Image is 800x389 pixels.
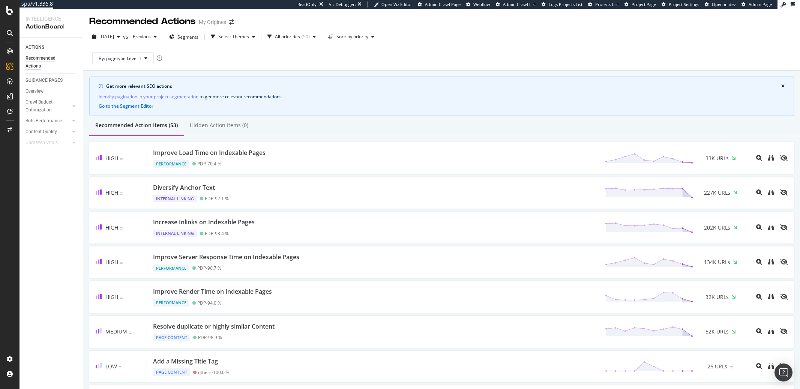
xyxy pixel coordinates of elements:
div: magnifying-glass-plus [756,363,762,369]
div: binoculars [768,224,774,230]
a: binoculars [768,155,774,162]
span: Segments [177,34,198,40]
div: Improve Render Time on Indexable Pages [153,287,272,296]
a: Open Viz Editor [374,2,412,8]
a: binoculars [768,258,774,266]
a: binoculars [768,328,774,335]
img: Equal [120,262,123,264]
div: eye-slash [780,259,788,265]
div: binoculars [768,363,774,369]
div: PDP - 94.0 % [197,300,221,306]
div: eye-slash [780,155,788,161]
button: All priorities(50) [264,31,319,43]
div: eye-slash [780,363,788,369]
div: binoculars [768,189,774,195]
span: Admin Crawl Page [425,2,461,7]
div: info banner [89,77,794,116]
a: GUIDANCE PAGES [26,77,78,84]
span: Project Page [632,2,656,7]
span: High [105,293,118,300]
div: My Origines [199,18,226,26]
a: Project Settings [662,2,699,8]
div: Hidden Action Items (0) [190,122,248,129]
div: Performance [153,264,189,272]
span: Low [105,363,117,370]
a: Open in dev [705,2,736,8]
div: Page Content [153,368,190,376]
a: Admin Crawl List [496,2,536,8]
div: magnifying-glass-plus [756,189,762,195]
span: 52K URLs [705,328,729,335]
span: By: pagetype Level 1 [99,55,141,62]
span: Previous [130,33,151,40]
div: magnifying-glass-plus [756,294,762,300]
div: ReadOnly: [297,2,318,8]
div: others - 100.0 % [198,369,230,375]
div: to get more relevant recommendations . [99,93,785,101]
span: High [105,224,118,231]
div: binoculars [768,328,774,334]
span: Medium [105,328,127,335]
span: 32K URLs [705,293,729,301]
div: Page Content [153,334,190,341]
a: Project Page [624,2,656,8]
div: Bots Performance [26,117,62,125]
a: binoculars [768,189,774,196]
div: magnifying-glass-plus [756,224,762,230]
div: Diversify Anchor Text [153,183,215,192]
a: Core Web Vitals [26,139,70,147]
div: Intelligence [26,15,77,23]
div: Recommended Action Items (53) [95,122,178,129]
span: Projects List [595,2,619,7]
img: Equal [730,366,733,368]
img: Equal [120,192,123,195]
a: binoculars [768,224,774,231]
a: Identify pagination in your project segmentation [99,93,198,101]
div: Performance [153,160,189,168]
div: GUIDANCE PAGES [26,77,63,84]
button: Go to the Segment Editor [99,104,153,109]
div: Resolve duplicate or highly similar Content [153,322,275,331]
div: Increase Inlinks on Indexable Pages [153,218,255,227]
span: 2025 Aug. 19th [99,33,114,40]
div: Add a Missing Title Tag [153,357,218,366]
img: Equal [120,227,123,230]
div: Recommended Actions [89,15,196,28]
a: binoculars [768,293,774,300]
div: PDP - 98.9 % [198,335,222,340]
div: PDP - 98.4 % [205,231,229,236]
a: binoculars [768,363,774,370]
span: 202K URLs [704,224,730,231]
span: 227K URLs [704,189,730,197]
a: Crawl Budget Optimization [26,98,70,114]
div: Recommended Actions [26,54,71,70]
a: Content Quality [26,128,70,136]
div: eye-slash [780,224,788,230]
span: vs [123,33,130,41]
a: Recommended Actions [26,54,78,70]
span: High [105,189,118,196]
a: Admin Page [741,2,772,8]
span: Project Settings [669,2,699,7]
div: Open Intercom Messenger [774,363,792,381]
span: 134K URLs [704,258,730,266]
div: arrow-right-arrow-left [229,20,234,25]
div: ACTIONS [26,44,44,51]
div: Internal Linking [153,230,197,237]
span: Webflow [473,2,490,7]
div: Sort: by priority [336,35,368,39]
span: High [105,155,118,162]
div: Overview [26,87,44,95]
div: binoculars [768,259,774,265]
div: Improve Load Time on Indexable Pages [153,149,266,157]
button: Previous [130,31,160,43]
div: magnifying-glass-plus [756,328,762,334]
a: Admin Crawl Page [418,2,461,8]
div: Get more relevant SEO actions [106,83,781,90]
div: eye-slash [780,189,788,195]
span: Admin Page [749,2,772,7]
button: Segments [166,31,201,43]
div: All priorities [275,35,300,39]
div: PDP - 90.7 % [197,265,221,271]
span: High [105,258,118,266]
